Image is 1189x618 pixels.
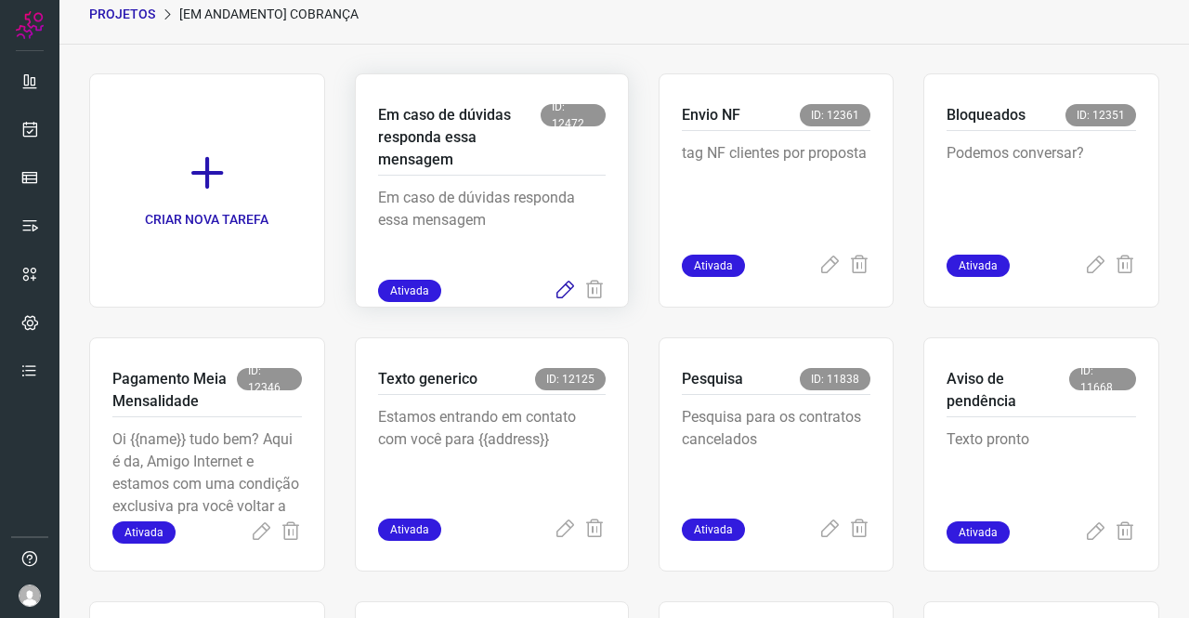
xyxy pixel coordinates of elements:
[378,280,441,302] span: Ativada
[947,368,1068,413] p: Aviso de pendência
[682,519,745,541] span: Ativada
[378,519,441,541] span: Ativada
[947,104,1026,126] p: Bloqueados
[1069,368,1136,390] span: ID: 11668
[947,521,1010,544] span: Ativada
[800,104,870,126] span: ID: 12361
[682,255,745,277] span: Ativada
[682,406,871,499] p: Pesquisa para os contratos cancelados
[378,406,606,499] p: Estamos entrando em contato com você para {{address}}
[378,368,477,390] p: Texto generico
[682,368,743,390] p: Pesquisa
[535,368,606,390] span: ID: 12125
[179,5,359,24] p: [Em andamento] COBRANÇA
[19,585,41,607] img: avatar-user-boy.jpg
[947,255,1010,277] span: Ativada
[800,368,870,390] span: ID: 11838
[112,428,302,521] p: Oi {{name}} tudo bem? Aqui é da, Amigo Internet e estamos com uma condição exclusiva pra você vol...
[1065,104,1136,126] span: ID: 12351
[947,428,1136,521] p: Texto pronto
[112,368,237,413] p: Pagamento Meia Mensalidade
[682,104,740,126] p: Envio NF
[89,5,155,24] p: PROJETOS
[16,11,44,39] img: Logo
[237,368,302,390] span: ID: 12346
[378,104,541,171] p: Em caso de dúvidas responda essa mensagem
[112,521,176,544] span: Ativada
[89,73,325,308] a: CRIAR NOVA TAREFA
[378,187,606,280] p: Em caso de dúvidas responda essa mensagem
[145,210,268,230] p: CRIAR NOVA TAREFA
[541,104,606,126] span: ID: 12472
[947,142,1136,235] p: Podemos conversar?
[682,142,871,235] p: tag NF clientes por proposta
